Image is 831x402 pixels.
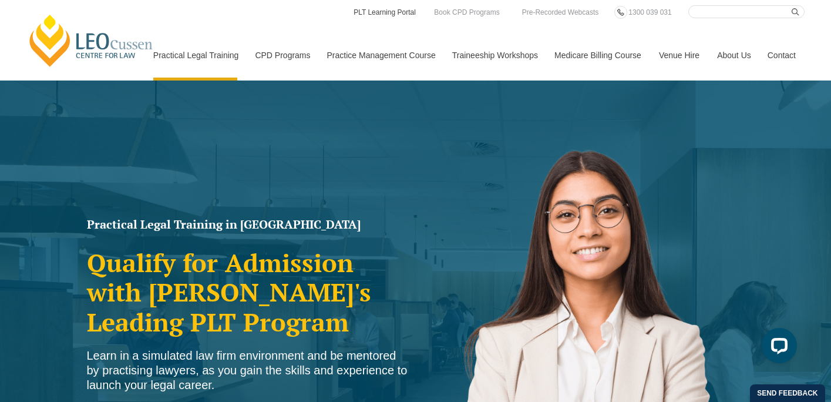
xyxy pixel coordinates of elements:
[87,219,410,230] h1: Practical Legal Training in [GEOGRAPHIC_DATA]
[87,248,410,337] h2: Qualify for Admission with [PERSON_NAME]'s Leading PLT Program
[650,30,708,81] a: Venue Hire
[708,30,759,81] a: About Us
[431,6,502,19] a: Book CPD Programs
[246,30,318,81] a: CPD Programs
[352,6,417,19] a: PLT Learning Portal
[546,30,650,81] a: Medicare Billing Course
[26,13,156,68] a: [PERSON_NAME] Centre for Law
[752,323,802,373] iframe: LiveChat chat widget
[628,8,671,16] span: 1300 039 031
[318,30,443,81] a: Practice Management Course
[443,30,546,81] a: Traineeship Workshops
[759,30,805,81] a: Contact
[144,30,247,81] a: Practical Legal Training
[625,6,674,19] a: 1300 039 031
[87,349,410,393] div: Learn in a simulated law firm environment and be mentored by practising lawyers, as you gain the ...
[519,6,602,19] a: Pre-Recorded Webcasts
